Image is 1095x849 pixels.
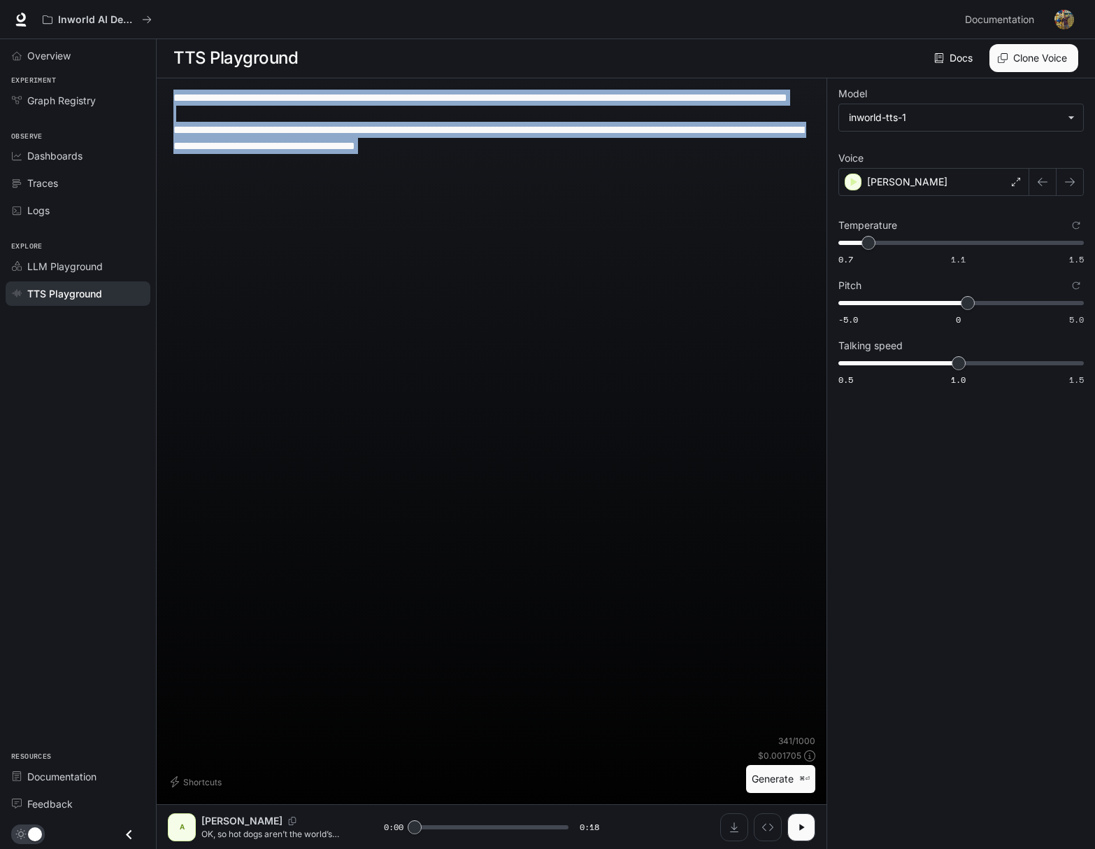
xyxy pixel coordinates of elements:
div: inworld-tts-1 [839,104,1083,131]
span: 5.0 [1069,314,1084,325]
button: Generate⌘⏎ [746,765,815,794]
p: [PERSON_NAME] [867,175,947,189]
span: Dashboards [27,148,83,163]
p: Talking speed [838,341,903,351]
div: A [171,816,193,839]
span: 1.5 [1069,374,1084,386]
span: Dark mode toggle [28,826,42,841]
button: Reset to default [1068,218,1084,233]
a: Logs [6,198,150,223]
p: [PERSON_NAME] [201,814,282,828]
button: Copy Voice ID [282,817,302,825]
a: Graph Registry [6,88,150,113]
span: 0.7 [838,253,853,265]
span: Traces [27,176,58,190]
a: Documentation [6,764,150,789]
span: 0 [956,314,961,325]
a: LLM Playground [6,254,150,279]
a: TTS Playground [6,281,150,306]
p: Inworld AI Demos [58,14,136,26]
p: Temperature [838,220,897,230]
span: -5.0 [838,314,858,325]
p: $ 0.001705 [758,750,801,762]
p: Voice [838,153,864,163]
span: LLM Playground [27,259,103,274]
div: inworld-tts-1 [849,111,1061,125]
a: Dashboards [6,143,150,168]
p: ⌘⏎ [799,775,810,783]
span: Logs [27,203,50,218]
span: Documentation [27,769,96,784]
span: Feedback [27,797,73,811]
span: TTS Playground [27,286,102,301]
span: 1.5 [1069,253,1084,265]
span: Graph Registry [27,93,96,108]
p: 341 / 1000 [778,735,815,747]
p: OK, so hot dogs aren’t the world’s healthiest food, but admit it: If they weren’t on the menu at ... [201,828,350,840]
span: Overview [27,48,71,63]
span: 1.1 [951,253,966,265]
span: Documentation [965,11,1034,29]
button: All workspaces [36,6,158,34]
button: Reset to default [1068,278,1084,293]
span: 0.5 [838,374,853,386]
img: User avatar [1054,10,1074,29]
span: 1.0 [951,374,966,386]
a: Documentation [959,6,1045,34]
a: Docs [931,44,978,72]
span: 0:00 [384,820,403,834]
span: 0:18 [580,820,599,834]
a: Feedback [6,792,150,816]
p: Model [838,89,867,99]
button: Clone Voice [989,44,1078,72]
button: Download audio [720,813,748,841]
a: Traces [6,171,150,195]
button: User avatar [1050,6,1078,34]
p: Pitch [838,281,861,290]
button: Shortcuts [168,771,227,793]
button: Close drawer [113,820,145,849]
button: Inspect [754,813,782,841]
a: Overview [6,43,150,68]
h1: TTS Playground [173,44,298,72]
